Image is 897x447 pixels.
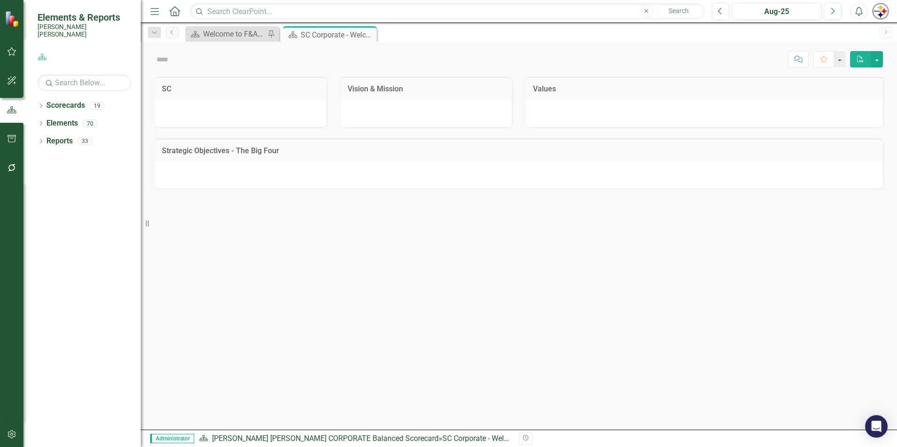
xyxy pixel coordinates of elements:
div: » [199,433,512,444]
input: Search Below... [38,74,131,91]
a: Elements [46,118,78,129]
input: Search ClearPoint... [190,3,705,20]
small: [PERSON_NAME] [PERSON_NAME] [38,23,131,38]
img: Cambria Fayall [872,3,889,20]
div: 70 [83,119,98,127]
span: Administrator [150,434,194,443]
div: 19 [90,102,105,110]
div: Open Intercom Messenger [865,415,888,438]
h3: Values [533,85,876,93]
a: [PERSON_NAME] [PERSON_NAME] CORPORATE Balanced Scorecard [212,434,439,443]
button: Search [655,5,702,18]
h3: Vision & Mission [348,85,505,93]
div: Aug-25 [735,6,818,17]
button: Aug-25 [732,3,821,20]
span: Search [669,7,689,15]
div: Welcome to F&A Departmental Scorecard [203,28,265,40]
span: Elements & Reports [38,12,131,23]
img: ClearPoint Strategy [5,10,21,27]
a: Welcome to F&A Departmental Scorecard [188,28,265,40]
div: SC Corporate - Welcome to ClearPoint [442,434,567,443]
div: 33 [77,137,92,145]
a: Reports [46,136,73,147]
h3: Strategic Objectives - The Big Four [162,147,876,155]
h3: SC [162,85,319,93]
img: Not Defined [155,52,170,67]
div: SC Corporate - Welcome to ClearPoint [301,29,374,41]
a: Scorecards [46,100,85,111]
